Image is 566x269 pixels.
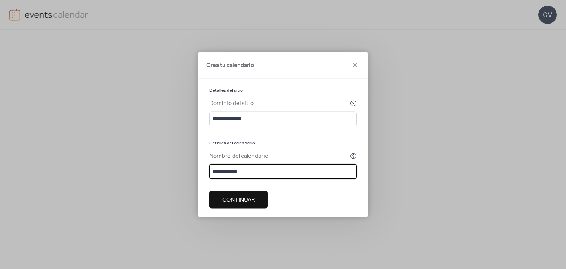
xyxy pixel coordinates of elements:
font: Nombre del calendario [209,150,268,162]
font: Continuar [222,194,255,206]
font: Dominio del sitio [209,98,254,109]
button: Continuar [209,191,268,209]
font: Detalles del sitio [209,86,243,95]
font: Detalles del calendario [209,139,255,147]
font: Crea tu calendario [206,60,254,71]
